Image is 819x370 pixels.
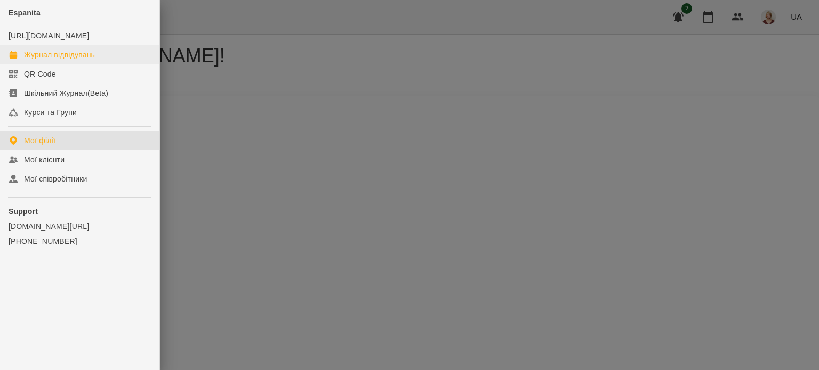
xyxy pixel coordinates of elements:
[24,50,95,60] div: Журнал відвідувань
[9,9,41,17] span: Espanita
[24,88,108,98] div: Шкільний Журнал(Beta)
[24,107,77,118] div: Курси та Групи
[9,221,151,232] a: [DOMAIN_NAME][URL]
[24,154,65,165] div: Мої клієнти
[9,206,151,217] p: Support
[24,135,55,146] div: Мої філії
[9,31,89,40] a: [URL][DOMAIN_NAME]
[24,69,56,79] div: QR Code
[9,236,151,246] a: [PHONE_NUMBER]
[24,174,87,184] div: Мої співробітники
